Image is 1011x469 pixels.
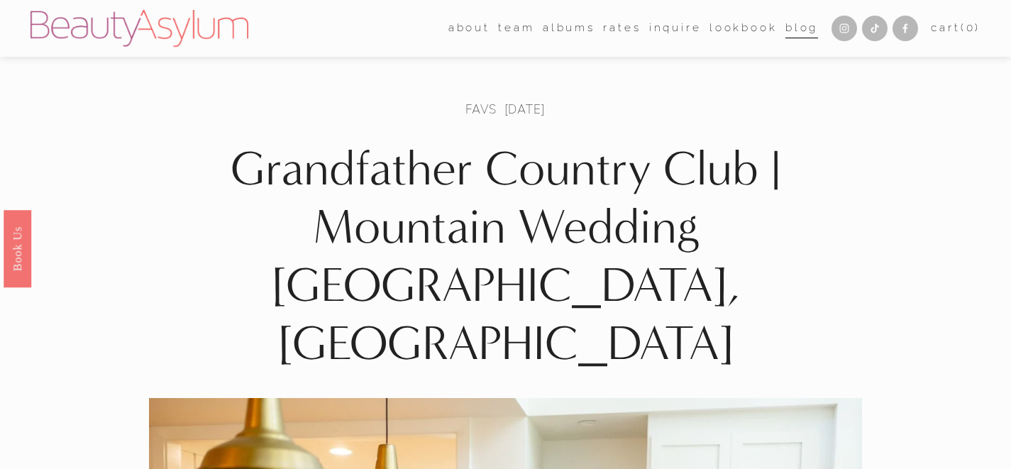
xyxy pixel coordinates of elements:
a: Lookbook [709,18,778,40]
a: 0 items in cart [931,18,980,38]
span: [DATE] [504,101,546,117]
img: Beauty Asylum | Bridal Hair &amp; Makeup Charlotte &amp; Atlanta [31,10,248,47]
a: Favs [465,101,496,117]
a: Inquire [649,18,702,40]
span: about [448,18,490,38]
a: Rates [603,18,641,40]
span: team [498,18,534,38]
a: folder dropdown [448,18,490,40]
a: folder dropdown [498,18,534,40]
a: TikTok [862,16,888,41]
a: Facebook [893,16,918,41]
span: 0 [966,21,976,34]
a: Book Us [4,209,31,287]
h1: Grandfather Country Club | Mountain Wedding [GEOGRAPHIC_DATA], [GEOGRAPHIC_DATA] [149,140,862,373]
a: Instagram [832,16,857,41]
a: Blog [785,18,818,40]
span: ( ) [961,21,980,34]
a: albums [543,18,595,40]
